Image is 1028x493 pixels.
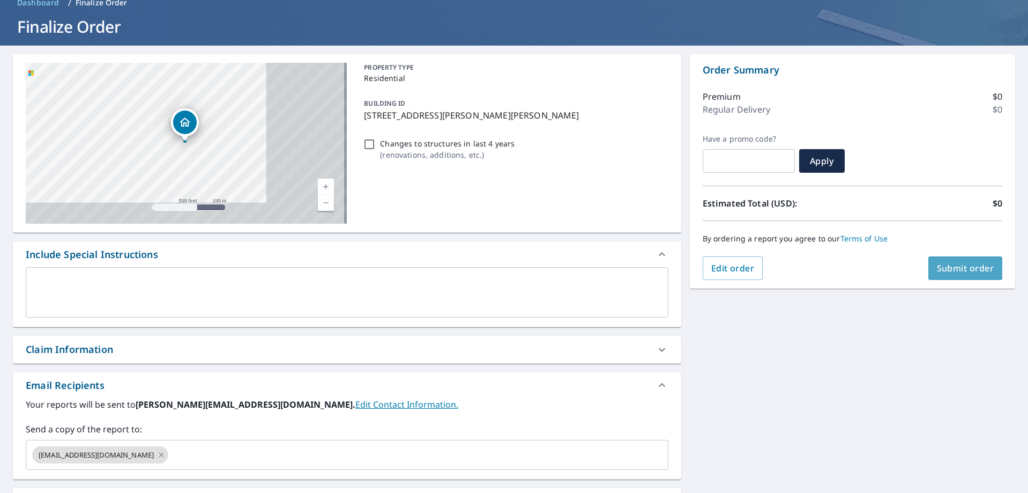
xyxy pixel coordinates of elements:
[32,450,160,460] span: [EMAIL_ADDRESS][DOMAIN_NAME]
[26,247,158,262] div: Include Special Instructions
[13,16,1015,38] h1: Finalize Order
[32,446,168,463] div: [EMAIL_ADDRESS][DOMAIN_NAME]
[171,108,199,142] div: Dropped pin, building 1, Residential property, 9847 Lewis And Clark Blvd Saint Louis, MO 63136
[928,256,1003,280] button: Submit order
[808,155,836,167] span: Apply
[380,138,515,149] p: Changes to structures in last 4 years
[26,342,113,357] div: Claim Information
[993,197,1002,210] p: $0
[13,372,681,398] div: Email Recipients
[840,233,888,244] a: Terms of Use
[937,262,994,274] span: Submit order
[13,241,681,267] div: Include Special Instructions
[703,63,1002,77] p: Order Summary
[26,398,668,411] label: Your reports will be sent to
[364,99,405,108] p: BUILDING ID
[13,336,681,363] div: Claim Information
[318,195,334,211] a: Current Level 16, Zoom Out
[26,378,105,393] div: Email Recipients
[703,103,770,116] p: Regular Delivery
[703,256,763,280] button: Edit order
[993,90,1002,103] p: $0
[993,103,1002,116] p: $0
[711,262,755,274] span: Edit order
[799,149,845,173] button: Apply
[318,179,334,195] a: Current Level 16, Zoom In
[380,149,515,160] p: ( renovations, additions, etc. )
[364,72,664,84] p: Residential
[26,423,668,436] label: Send a copy of the report to:
[703,197,853,210] p: Estimated Total (USD):
[355,399,458,410] a: EditContactInfo
[364,109,664,122] p: [STREET_ADDRESS][PERSON_NAME][PERSON_NAME]
[364,63,664,72] p: PROPERTY TYPE
[703,90,741,103] p: Premium
[703,134,795,144] label: Have a promo code?
[703,234,1002,244] p: By ordering a report you agree to our
[136,399,355,410] b: [PERSON_NAME][EMAIL_ADDRESS][DOMAIN_NAME].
